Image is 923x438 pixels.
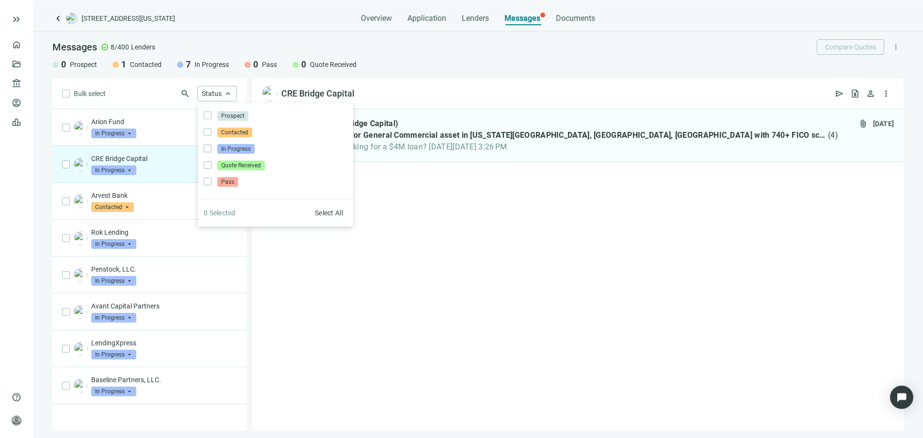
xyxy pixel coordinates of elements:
[281,88,355,99] div: CRE Bridge Capital
[12,416,21,425] span: person
[217,111,248,121] span: Prospect
[74,88,106,99] span: Bulk select
[74,305,87,319] img: 6fdae9d3-f4b4-45a4-a413-19759d81d0b5
[832,86,847,101] button: send
[91,239,136,249] span: In Progress
[91,191,237,200] p: Arvest Bank
[858,119,868,129] span: attach_file
[217,128,252,137] span: Contacted
[52,41,97,53] span: Messages
[61,59,66,70] span: 0
[91,117,237,127] p: Arion Fund
[462,14,489,23] span: Lenders
[361,14,392,23] span: Overview
[186,59,191,70] span: 7
[310,205,347,221] button: Select All
[111,42,129,52] span: 8/400
[891,43,900,51] span: more_vert
[253,59,258,70] span: 0
[91,375,237,385] p: Baseline Partners, LLC.
[835,89,844,98] span: send
[121,59,126,70] span: 1
[847,86,863,101] button: request_quote
[74,268,87,282] img: 9bf102c1-7422-4213-82e0-31e91265dd62
[890,386,913,409] div: Open Intercom Messenger
[131,42,155,52] span: Lenders
[262,142,838,152] span: $60,000? Why are they asking for a $4M loan? [DATE][DATE] 3:26 PM
[81,14,175,23] span: [STREET_ADDRESS][US_STATE]
[12,392,21,402] span: help
[262,60,277,69] span: Pass
[91,154,222,163] p: CRE Bridge Capital
[91,129,136,138] span: In Progress
[504,14,540,23] span: Messages
[74,121,87,134] img: e2c10ad6-454d-4c59-9263-5665f71c351a
[91,202,134,212] span: Contacted
[310,60,356,69] span: Quote Received
[217,144,255,154] span: In Progress
[828,130,838,140] span: ( 4 )
[74,231,87,245] img: c976d2eb-5d5d-43fe-a1b6-26dd7d6c3a3c
[878,86,894,101] button: more_vert
[91,264,237,274] p: Penstock, LLC.
[850,89,860,98] span: request_quote
[262,86,277,101] img: 01a2527b-eb9c-46f2-8595-529566896140
[301,59,306,70] span: 0
[11,14,22,25] button: keyboard_double_arrow_right
[74,195,87,208] img: 3533ad5c-8229-4b31-b6f7-adae5dea4ff3.png
[873,119,894,129] div: [DATE]
[91,165,136,175] span: In Progress
[194,60,229,69] span: In Progress
[881,89,891,98] span: more_vert
[217,177,238,187] span: Pass
[315,209,343,217] span: Select All
[91,350,136,359] span: In Progress
[91,301,237,311] p: Avant Capital Partners
[817,39,884,55] button: Compare Quotes
[204,208,236,218] article: 0 Selected
[863,86,878,101] button: person
[262,130,826,140] span: Re: $4M Refinance loan for General Commercial asset in [US_STATE][GEOGRAPHIC_DATA], [GEOGRAPHIC_D...
[217,161,265,170] span: Quote Received
[91,276,136,286] span: In Progress
[74,342,87,356] img: 196c1ef2-2a8a-4147-8a32-64b4de63b102
[74,379,87,392] img: bc1576c5-f9cc-482d-bd03-f689b8ece44e
[91,313,136,323] span: In Progress
[70,60,97,69] span: Prospect
[91,227,237,237] p: Rok Lending
[888,39,904,55] button: more_vert
[866,89,875,98] span: person
[74,158,87,171] img: 01a2527b-eb9c-46f2-8595-529566896140
[407,14,446,23] span: Application
[52,13,64,24] a: keyboard_arrow_left
[202,90,222,97] span: Status
[180,89,190,98] span: search
[91,338,237,348] p: LendingXpress
[66,13,78,24] img: deal-logo
[91,387,136,396] span: In Progress
[224,89,232,98] span: keyboard_arrow_up
[101,43,109,51] span: check_circle
[556,14,595,23] span: Documents
[130,60,162,69] span: Contacted
[12,79,18,88] span: account_balance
